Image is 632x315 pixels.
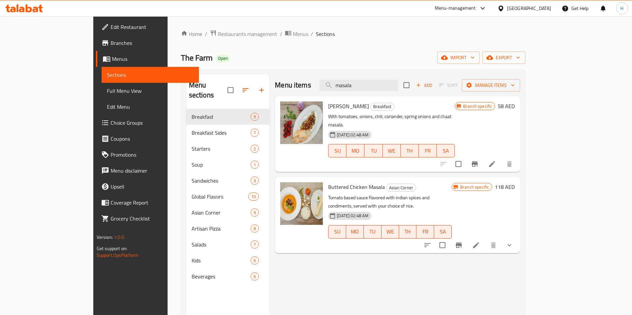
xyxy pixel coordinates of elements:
a: Menu disclaimer [96,163,199,179]
span: 7 [251,130,259,136]
button: export [482,52,525,64]
a: Branches [96,35,199,51]
span: Salads [192,240,251,248]
span: 1.0.0 [114,233,124,241]
span: FR [419,227,431,236]
span: Restaurants management [218,30,277,38]
a: Promotions [96,147,199,163]
div: items [251,256,259,264]
span: 9 [251,114,259,120]
button: MO [346,225,364,238]
h2: Menu sections [189,80,228,100]
span: SU [331,146,344,156]
img: Buttered Chicken Masala [280,182,323,225]
input: search [319,79,398,91]
span: Select section first [435,80,462,90]
span: [DATE] 02:48 AM [334,132,371,138]
div: items [248,193,259,201]
span: Coverage Report [111,199,194,207]
span: Kids [192,256,251,264]
a: Upsell [96,179,199,195]
a: Menus [285,30,308,38]
div: Soup1 [186,157,270,173]
button: sort-choices [419,237,435,253]
span: Artisan Pizza [192,225,251,233]
span: MO [349,227,361,236]
span: WE [385,146,398,156]
span: Soup [192,161,251,169]
span: Sections [107,71,194,79]
div: items [251,145,259,153]
h6: 58 AED [498,101,515,111]
div: Asian Corner [386,184,416,192]
span: 10 [249,194,259,200]
div: Artisan Pizza8 [186,221,270,236]
div: [GEOGRAPHIC_DATA] [507,5,551,12]
h6: 118 AED [495,182,515,192]
nav: breadcrumb [181,30,526,38]
button: delete [501,156,517,172]
span: Select to update [435,238,449,252]
img: Masala Omelette [280,101,323,144]
span: The Farm [181,50,213,65]
button: FR [416,225,434,238]
span: Branch specific [460,103,495,109]
li: / [311,30,313,38]
a: Full Menu View [102,83,199,99]
button: SA [434,225,452,238]
a: Menus [96,51,199,67]
button: import [437,52,480,64]
span: H [620,5,623,12]
button: MO [346,144,364,157]
div: Breakfast9 [186,109,270,125]
span: Sort sections [238,82,254,98]
span: TU [366,227,379,236]
a: Restaurants management [210,30,277,38]
button: show more [501,237,517,253]
button: FR [419,144,437,157]
a: Sections [102,67,199,83]
button: TH [401,144,419,157]
a: Edit Menu [102,99,199,115]
span: Breakfast Sides [192,129,251,137]
span: Buttered Chicken Masala [328,182,385,192]
span: Coupons [111,135,194,143]
span: Choice Groups [111,119,194,127]
div: Asian Corner9 [186,205,270,221]
span: FR [421,146,434,156]
div: Starters2 [186,141,270,157]
span: Open [215,56,231,61]
div: Sandwiches3 [186,173,270,189]
span: SU [331,227,343,236]
div: Salads7 [186,236,270,252]
p: Tomato based sauce flavored with indian spices and condiments, served with your choice of rice. [328,194,452,210]
div: items [251,177,259,185]
a: Coupons [96,131,199,147]
span: WE [384,227,396,236]
span: TH [403,146,416,156]
span: SA [437,227,449,236]
button: Branch-specific-item [467,156,483,172]
span: SA [439,146,452,156]
h2: Menu items [275,80,311,90]
span: [DATE] 02:48 AM [334,213,371,219]
div: Global Flavors10 [186,189,270,205]
span: MO [349,146,362,156]
span: Beverages [192,272,251,280]
button: Manage items [462,79,520,91]
span: Starters [192,145,251,153]
div: items [251,240,259,248]
span: Asian Corner [192,209,251,217]
button: delete [485,237,501,253]
a: Choice Groups [96,115,199,131]
button: SU [328,225,346,238]
span: Manage items [467,81,515,89]
span: 1 [251,162,259,168]
span: TH [402,227,414,236]
button: WE [381,225,399,238]
span: Breakfast [192,113,251,121]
